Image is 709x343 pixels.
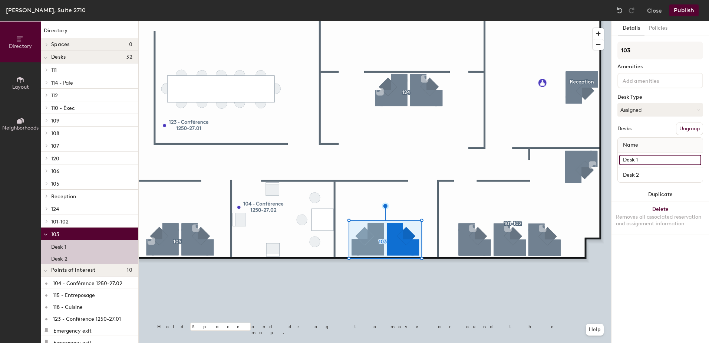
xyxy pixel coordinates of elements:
[51,130,59,137] span: 108
[51,156,59,162] span: 120
[51,181,59,187] span: 105
[616,7,623,14] img: Undo
[617,64,703,70] div: Amenities
[644,21,672,36] button: Policies
[617,103,703,117] button: Assigned
[51,80,73,86] span: 114 - Paie
[127,267,132,273] span: 10
[51,242,66,250] p: Desk 1
[51,206,59,212] span: 124
[617,126,631,132] div: Desks
[616,214,705,227] div: Removes all associated reservation and assignment information
[51,254,67,262] p: Desk 2
[51,231,59,238] span: 103
[51,118,59,124] span: 109
[51,67,57,73] span: 111
[51,193,76,200] span: Reception
[51,168,59,174] span: 106
[9,43,32,49] span: Directory
[51,54,66,60] span: Desks
[6,6,86,15] div: [PERSON_NAME], Suite 2710
[51,92,58,99] span: 112
[126,54,132,60] span: 32
[617,94,703,100] div: Desk Type
[12,84,29,90] span: Layout
[618,21,644,36] button: Details
[619,138,642,152] span: Name
[53,326,92,334] p: Emergency exit
[669,4,699,16] button: Publish
[2,125,39,131] span: Neighborhoods
[676,122,703,135] button: Ungroup
[621,76,688,85] input: Add amenities
[586,324,604,336] button: Help
[51,105,75,111] span: 110 - Éxec
[619,155,701,165] input: Unnamed desk
[51,143,59,149] span: 107
[53,290,95,298] p: 115 - Entreposage
[41,27,138,38] h1: Directory
[611,187,709,202] button: Duplicate
[51,267,95,273] span: Points of interest
[51,42,70,48] span: Spaces
[647,4,662,16] button: Close
[53,314,121,322] p: 123 - Conférence 1250-27.01
[619,170,701,180] input: Unnamed desk
[628,7,635,14] img: Redo
[53,302,83,310] p: 118 - Cuisine
[129,42,132,48] span: 0
[53,278,122,287] p: 104 - Conférence 1250-27.02
[51,219,69,225] span: 101-102
[611,202,709,235] button: DeleteRemoves all associated reservation and assignment information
